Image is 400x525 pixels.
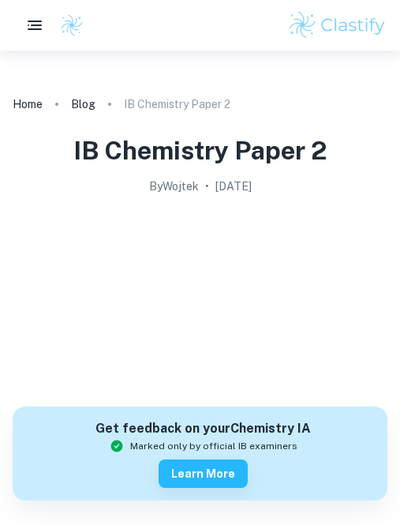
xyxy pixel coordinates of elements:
span: Marked only by official IB examiners [130,439,297,453]
img: Clastify logo [287,9,387,41]
p: IB Chemistry Paper 2 [124,96,230,113]
a: Get feedback on yourChemistry IAMarked only by official IB examinersLearn more [13,407,387,501]
button: Learn more [159,459,248,488]
img: Clastify logo [60,13,84,37]
h6: Get feedback on your Chemistry IA [95,419,311,439]
a: Blog [71,93,95,115]
img: IB Chemistry Paper 2 cover image [13,201,387,389]
a: Clastify logo [50,13,84,37]
h2: By Wojtek [149,178,199,195]
h2: [DATE] [215,178,252,195]
p: • [205,178,209,195]
a: Home [13,93,43,115]
h1: IB Chemistry Paper 2 [73,134,327,168]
